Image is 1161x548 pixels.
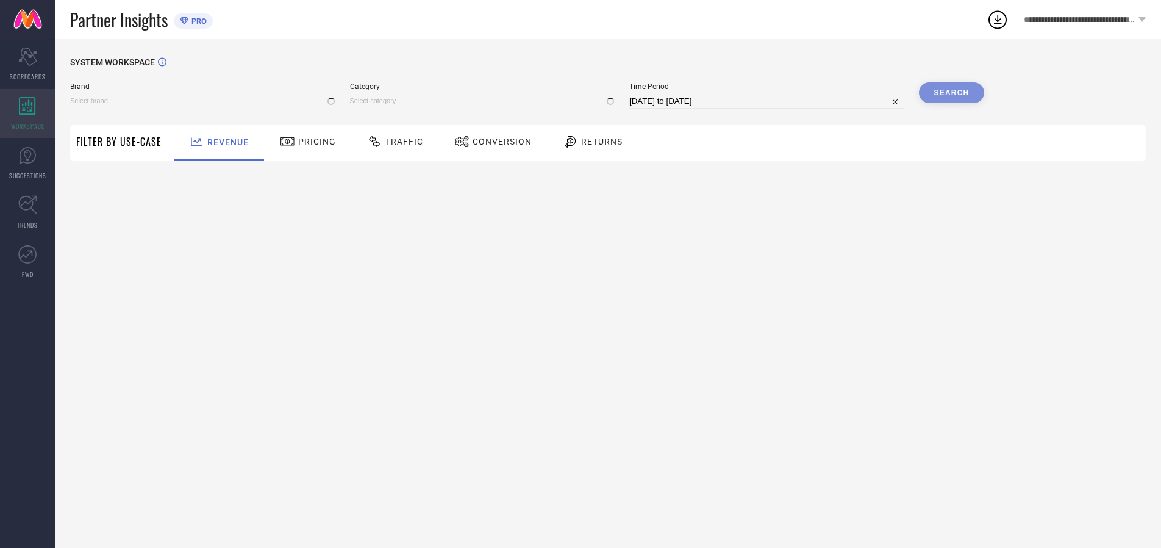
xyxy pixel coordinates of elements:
span: PRO [188,16,207,26]
span: Time Period [629,82,904,91]
span: Returns [581,137,623,146]
span: SCORECARDS [10,72,46,81]
div: Open download list [987,9,1009,31]
span: Category [350,82,615,91]
span: FWD [22,270,34,279]
span: SUGGESTIONS [9,171,46,180]
span: Brand [70,82,335,91]
span: SYSTEM WORKSPACE [70,57,155,67]
input: Select brand [70,95,335,107]
input: Select category [350,95,615,107]
span: WORKSPACE [11,121,45,131]
span: Conversion [473,137,532,146]
span: Pricing [298,137,336,146]
span: Filter By Use-Case [76,134,162,149]
span: Traffic [385,137,423,146]
span: Partner Insights [70,7,168,32]
span: TRENDS [17,220,38,229]
span: Revenue [207,137,249,147]
input: Select time period [629,94,904,109]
